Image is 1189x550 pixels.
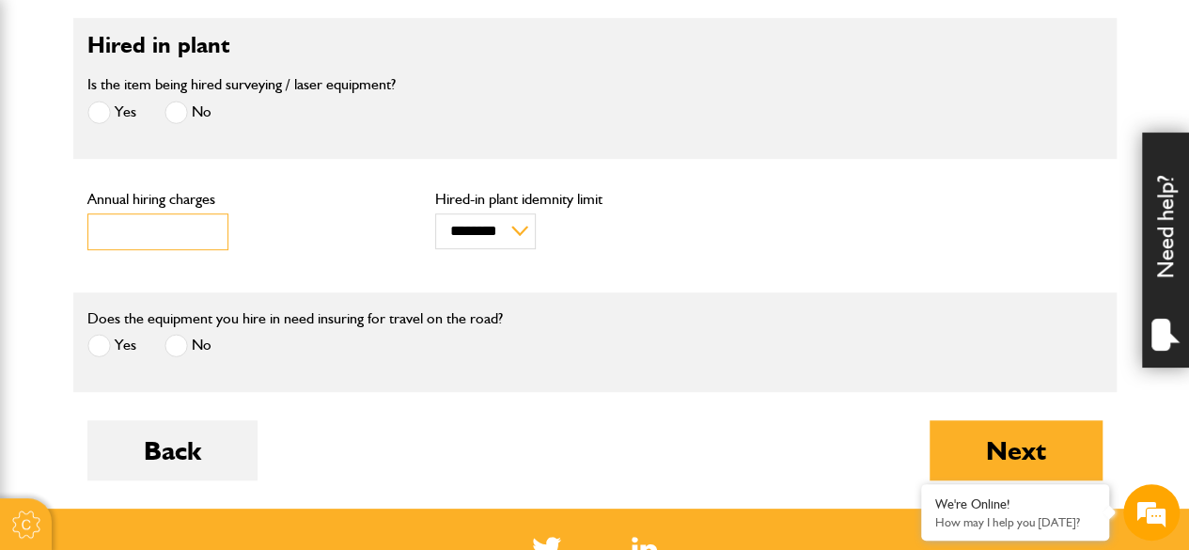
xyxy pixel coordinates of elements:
[87,192,407,207] label: Annual hiring charges
[98,105,316,130] div: Chat with us now
[87,420,258,480] button: Back
[32,104,79,131] img: d_20077148190_company_1631870298795_20077148190
[87,101,136,124] label: Yes
[87,77,396,92] label: Is the item being hired surveying / laser equipment?
[935,496,1095,512] div: We're Online!
[930,420,1103,480] button: Next
[256,423,341,448] em: Start Chat
[87,334,136,357] label: Yes
[24,174,343,215] input: Enter your last name
[435,192,755,207] label: Hired-in plant idemnity limit
[24,285,343,326] input: Enter your phone number
[164,334,211,357] label: No
[24,340,343,406] textarea: Type your message and hit 'Enter'
[1142,133,1189,368] div: Need help?
[308,9,353,55] div: Minimize live chat window
[935,515,1095,529] p: How may I help you today?
[87,32,1103,59] h2: Hired in plant
[164,101,211,124] label: No
[87,311,503,326] label: Does the equipment you hire in need insuring for travel on the road?
[24,229,343,271] input: Enter your email address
